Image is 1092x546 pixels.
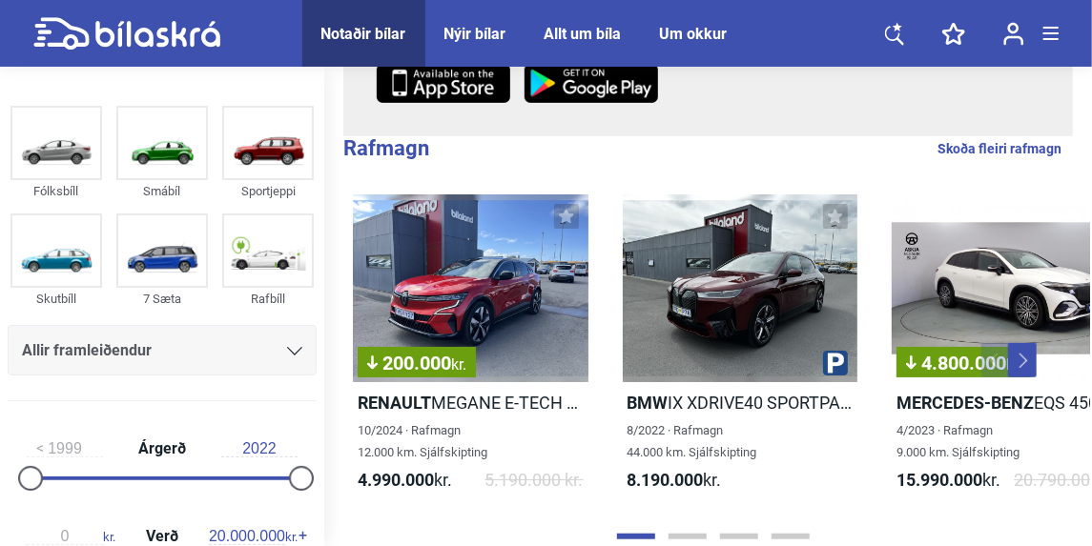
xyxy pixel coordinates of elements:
[485,469,584,491] span: 5.190.000 kr.
[222,180,314,202] div: Sportjeppi
[353,392,588,414] h2: MEGANE E-TECH ELECTRIC TECHNO 60KWH
[358,393,431,413] b: Renault
[660,25,728,43] a: Um okkur
[141,529,183,544] span: Verð
[451,355,466,374] span: kr.
[134,441,191,456] span: Árgerð
[358,470,434,490] b: 4.990.000
[669,534,707,539] button: Page 2
[367,354,466,373] span: 200.000
[10,180,102,202] div: Fólksbíll
[623,392,858,414] h2: IX XDRIVE40 SPORTPAKKI
[896,423,1020,459] span: 4/2023 · Rafmagn 9.000 km. Sjálfskipting
[937,136,1061,161] a: Skoða fleiri rafmagn
[617,534,655,539] button: Page 1
[358,423,487,459] span: 10/2024 · Rafmagn 12.000 km. Sjálfskipting
[981,343,1010,377] button: Previous
[358,469,452,491] span: kr.
[22,337,152,364] span: Allir framleiðendur
[1008,343,1037,377] button: Next
[116,288,208,310] div: 7 Sæta
[906,354,1021,373] span: 4.800.000
[222,288,314,310] div: Rafbíll
[896,469,1000,491] span: kr.
[353,194,588,508] a: 200.000kr.RenaultMEGANE E-TECH ELECTRIC TECHNO 60KWH10/2024 · Rafmagn12.000 km. Sjálfskipting4.99...
[343,136,429,160] b: Rafmagn
[444,25,506,43] a: Nýir bílar
[1003,22,1024,46] img: user-login.svg
[209,528,298,545] span: kr.
[628,469,722,491] span: kr.
[720,534,758,539] button: Page 3
[628,393,669,413] b: BMW
[896,470,982,490] b: 15.990.000
[628,423,757,459] span: 8/2022 · Rafmagn 44.000 km. Sjálfskipting
[116,180,208,202] div: Smábíl
[545,25,622,43] a: Allt um bíla
[623,194,858,508] a: BMWIX XDRIVE40 SPORTPAKKI8/2022 · Rafmagn44.000 km. Sjálfskipting8.190.000kr.
[628,470,704,490] b: 8.190.000
[772,534,810,539] button: Page 4
[896,393,1034,413] b: Mercedes-Benz
[27,528,115,545] span: kr.
[321,25,406,43] a: Notaðir bílar
[10,288,102,310] div: Skutbíll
